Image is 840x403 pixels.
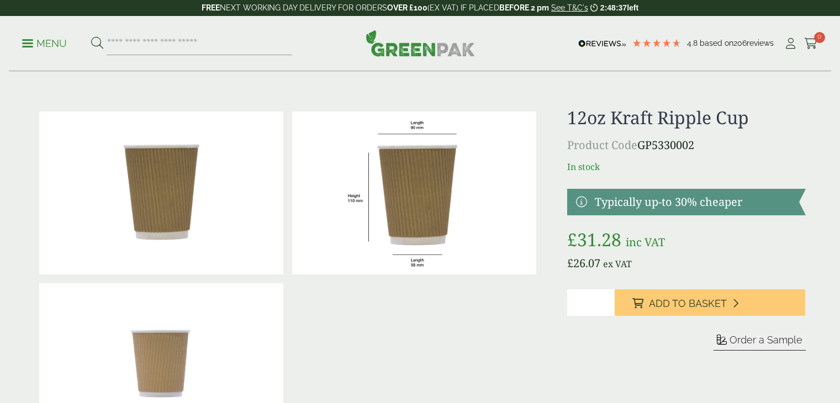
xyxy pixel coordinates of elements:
strong: OVER £100 [387,3,427,12]
a: 0 [804,35,818,52]
img: REVIEWS.io [578,40,626,47]
span: 4.8 [687,39,700,47]
img: 12oz Kraft Ripple Cup 0 [39,112,283,274]
span: left [627,3,638,12]
a: See T&C's [551,3,588,12]
strong: FREE [202,3,220,12]
span: Order a Sample [730,334,802,346]
span: £ [567,227,577,251]
h1: 12oz Kraft Ripple Cup [567,107,805,128]
bdi: 31.28 [567,227,621,251]
p: In stock [567,160,805,173]
p: GP5330002 [567,137,805,153]
span: 0 [814,32,825,43]
strong: BEFORE 2 pm [499,3,549,12]
a: Menu [22,37,67,48]
i: Cart [804,38,818,49]
span: 206 [733,39,747,47]
span: Add to Basket [649,298,727,310]
button: Order a Sample [714,333,806,351]
span: Product Code [567,137,637,152]
span: ex VAT [603,258,632,270]
p: Menu [22,37,67,50]
span: Based on [700,39,733,47]
img: GreenPak Supplies [366,30,475,56]
div: 4.79 Stars [632,38,681,48]
bdi: 26.07 [567,256,600,271]
span: 2:48:37 [600,3,627,12]
span: £ [567,256,573,271]
img: RippleCup_12oz [292,112,536,274]
span: inc VAT [626,235,665,250]
button: Add to Basket [615,289,805,316]
span: reviews [747,39,774,47]
i: My Account [784,38,797,49]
